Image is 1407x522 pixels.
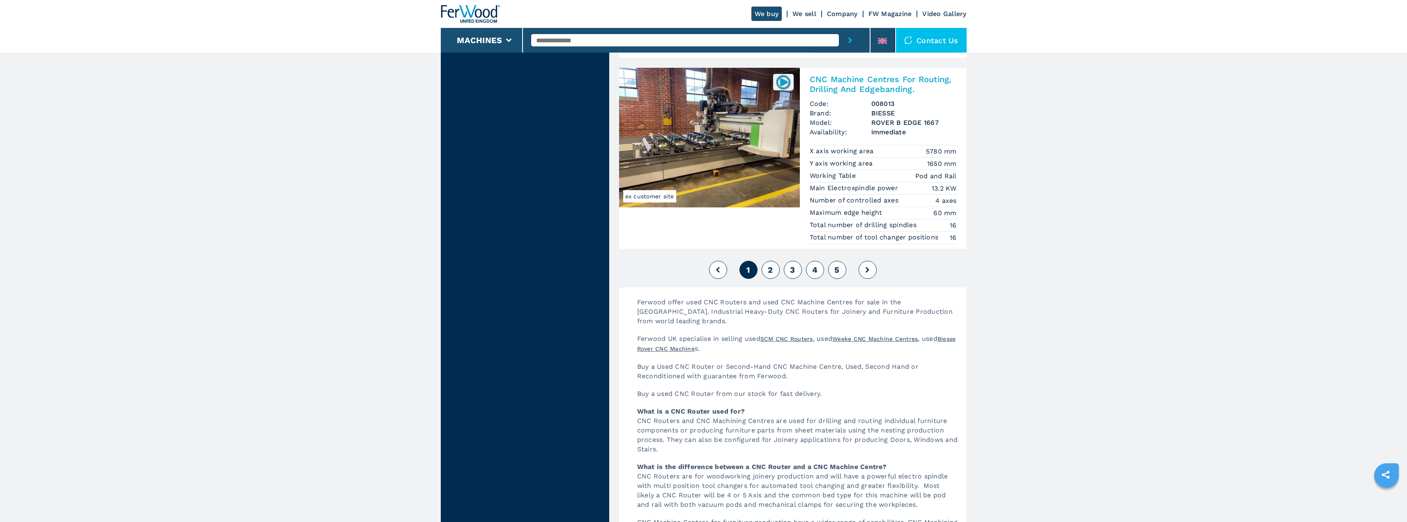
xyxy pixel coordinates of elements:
[915,171,957,181] em: Pod and Rail
[784,261,802,279] button: 3
[932,184,957,193] em: 13.2 KW
[792,10,816,18] a: We sell
[950,221,957,230] em: 16
[457,35,502,45] button: Machines
[768,265,773,275] span: 2
[806,261,824,279] button: 4
[922,10,966,18] a: Video Gallery
[926,147,957,156] em: 5780 mm
[810,108,871,118] span: Brand:
[619,68,967,249] a: CNC Machine Centres For Routing, Drilling And Edgebanding. BIESSE ROVER B EDGE 1667ex customer si...
[629,407,967,462] p: CNC Routers and CNC Machining Centres are used for drilling and routing individual furniture comp...
[760,336,813,342] a: SCM CNC Routers
[810,118,871,127] span: Model:
[619,68,800,207] img: CNC Machine Centres For Routing, Drilling And Edgebanding. BIESSE ROVER B EDGE 1667
[935,196,957,205] em: 4 axes
[629,297,967,334] p: Ferwood offer used CNC Routers and used CNC Machine Centres for sale in the [GEOGRAPHIC_DATA]. In...
[637,463,887,471] strong: What is the difference between a CNC Router and a CNC Machine Centre?
[1375,465,1396,485] a: sharethis
[868,10,912,18] a: FW Magazine
[871,118,957,127] h3: ROVER B EDGE 1667
[810,99,871,108] span: Code:
[896,28,967,53] div: Contact us
[810,208,884,217] p: Maximum edge height
[810,159,875,168] p: Y axis working area
[637,407,745,415] strong: What is a CNC Router used for?
[746,265,750,275] span: 1
[839,28,861,53] button: submit-button
[812,265,817,275] span: 4
[810,184,900,193] p: Main Electrospindle power
[810,147,876,156] p: X axis working area
[629,362,967,389] p: Buy a Used CNC Router or Second-Hand CNC Machine Centre, Used, Second Hand or Reconditioned with ...
[933,208,956,218] em: 60 mm
[775,74,791,90] img: 008013
[927,159,957,168] em: 1650 mm
[751,7,782,21] a: We buy
[762,261,780,279] button: 2
[810,74,957,94] h2: CNC Machine Centres For Routing, Drilling And Edgebanding.
[623,190,676,202] span: ex customer site
[950,233,957,242] em: 16
[871,99,957,108] h3: 008013
[871,127,957,137] span: immediate
[810,221,919,230] p: Total number of drilling spindles
[810,233,941,242] p: Total number of tool changer positions
[828,261,846,279] button: 5
[441,5,500,23] img: Ferwood
[739,261,758,279] button: 1
[904,36,912,44] img: Contact us
[810,171,858,180] p: Working Table
[832,336,918,342] a: Weeke CNC Machine Centres
[629,334,967,362] p: Ferwood UK specialise in selling used , used , used s.
[871,108,957,118] h3: BIESSE
[834,265,839,275] span: 5
[1372,485,1401,516] iframe: Chat
[790,265,795,275] span: 3
[827,10,858,18] a: Company
[810,127,871,137] span: Availability:
[629,462,967,517] p: CNC Routers are for woodworking joinery production and will have a powerful electro spindle with ...
[629,389,967,407] p: Buy a used CNC Router from our stock for fast delivery.
[810,196,901,205] p: Number of controlled axes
